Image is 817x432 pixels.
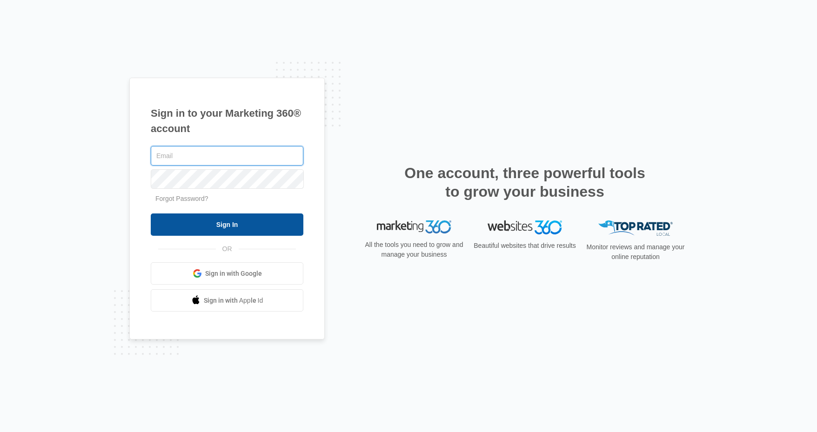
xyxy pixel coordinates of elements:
[216,244,239,254] span: OR
[362,240,466,259] p: All the tools you need to grow and manage your business
[155,195,208,202] a: Forgot Password?
[488,220,562,234] img: Websites 360
[204,296,263,306] span: Sign in with Apple Id
[583,242,688,262] p: Monitor reviews and manage your online reputation
[151,289,303,312] a: Sign in with Apple Id
[205,269,262,279] span: Sign in with Google
[151,106,303,136] h1: Sign in to your Marketing 360® account
[402,164,648,201] h2: One account, three powerful tools to grow your business
[377,220,451,233] img: Marketing 360
[151,146,303,166] input: Email
[151,213,303,236] input: Sign In
[598,220,673,236] img: Top Rated Local
[473,241,577,251] p: Beautiful websites that drive results
[151,262,303,285] a: Sign in with Google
